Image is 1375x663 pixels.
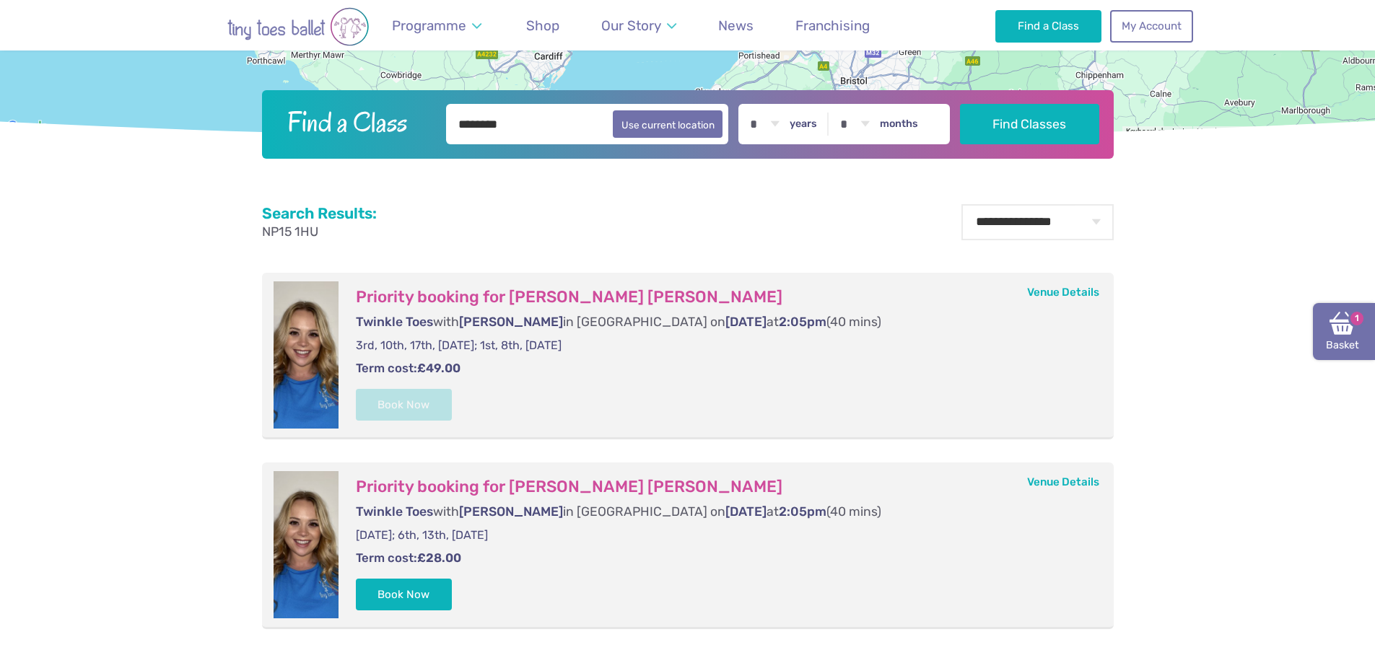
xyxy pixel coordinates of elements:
[960,104,1099,144] button: Find Classes
[459,504,563,519] span: [PERSON_NAME]
[356,315,433,329] span: Twinkle Toes
[356,503,1085,521] p: with in [GEOGRAPHIC_DATA] on at (40 mins)
[790,118,817,131] label: years
[789,9,877,43] a: Franchising
[417,550,461,565] strong: £28.00
[356,287,1085,307] h3: Priority booking for [PERSON_NAME] [PERSON_NAME]
[356,579,453,610] button: Book Now
[1027,475,1099,488] a: Venue Details
[1110,10,1192,42] a: My Account
[526,17,559,34] span: Shop
[779,504,826,519] span: 2:05pm
[356,504,433,519] span: Twinkle Toes
[520,9,567,43] a: Shop
[262,204,377,223] h2: Search Results:
[356,338,1085,354] p: 3rd, 10th, 17th, [DATE]; 1st, 8th, [DATE]
[1313,303,1375,361] a: Basket1
[1027,286,1099,299] a: Venue Details
[725,504,767,519] span: [DATE]
[4,118,51,136] img: Google
[795,17,870,34] span: Franchising
[601,17,661,34] span: Our Story
[356,527,1085,543] p: [DATE]; 6th, 13th, [DATE]
[594,9,683,43] a: Our Story
[725,315,767,329] span: [DATE]
[356,313,1085,331] p: with in [GEOGRAPHIC_DATA] on at (40 mins)
[459,315,563,329] span: [PERSON_NAME]
[183,7,414,46] img: tiny toes ballet
[262,223,377,241] p: NP15 1HU
[392,17,466,34] span: Programme
[356,360,1085,377] p: Term cost:
[385,9,489,43] a: Programme
[779,315,826,329] span: 2:05pm
[4,118,51,136] a: Open this area in Google Maps (opens a new window)
[1348,309,1366,327] span: 1
[880,118,918,131] label: months
[712,9,761,43] a: News
[995,10,1101,42] a: Find a Class
[613,110,723,138] button: Use current location
[417,361,460,375] strong: £49.00
[356,550,1085,567] p: Term cost:
[718,17,754,34] span: News
[356,477,1085,497] h3: Priority booking for [PERSON_NAME] [PERSON_NAME]
[356,389,453,421] button: Book Now
[276,104,436,140] h2: Find a Class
